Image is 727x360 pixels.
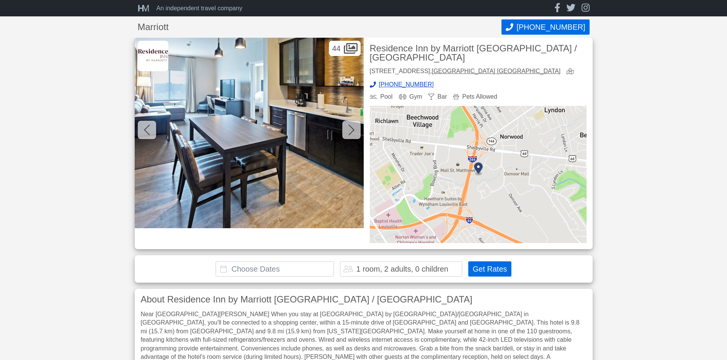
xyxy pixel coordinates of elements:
[582,3,590,13] a: instagram
[370,94,393,100] div: Pool
[453,94,497,100] div: Pets Allowed
[432,68,561,74] a: [GEOGRAPHIC_DATA] [GEOGRAPHIC_DATA]
[516,23,585,32] span: [PHONE_NUMBER]
[428,94,447,100] div: Bar
[156,5,242,11] div: An independent travel company
[379,82,434,88] span: [PHONE_NUMBER]
[566,3,575,13] a: twitter
[370,44,587,62] h2: Residence Inn by Marriott [GEOGRAPHIC_DATA] / [GEOGRAPHIC_DATA]
[567,68,577,75] a: view map
[468,261,511,277] button: Get Rates
[216,261,334,277] input: Choose Dates
[138,4,153,13] a: HM
[138,41,168,71] img: Marriott
[138,22,502,32] h1: Marriott
[138,3,142,13] span: H
[142,3,147,13] span: M
[555,3,560,13] a: facebook
[135,38,364,228] img: Room
[370,68,561,75] div: [STREET_ADDRESS],
[356,265,448,273] div: 1 room, 2 adults, 0 children
[399,94,422,100] div: Gym
[501,19,589,35] button: Call
[329,41,360,56] div: 44
[141,295,587,304] h3: About Residence Inn by Marriott [GEOGRAPHIC_DATA] / [GEOGRAPHIC_DATA]
[370,106,587,243] img: map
